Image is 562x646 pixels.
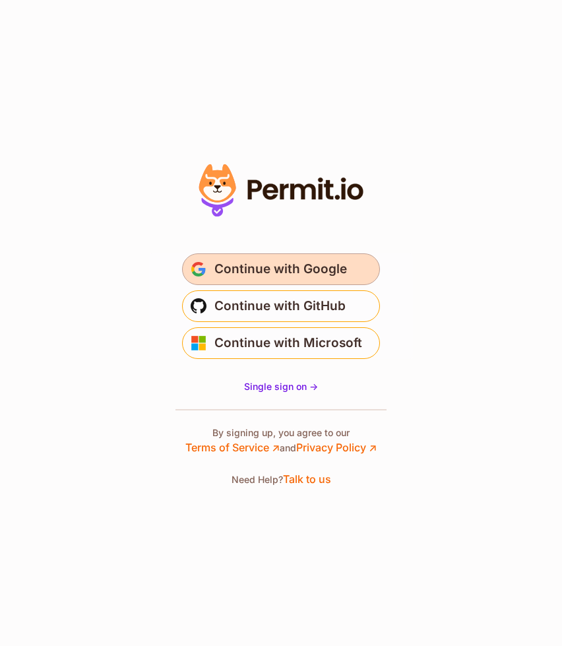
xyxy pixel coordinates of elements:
a: Terms of Service ↗ [185,441,280,454]
button: Continue with Google [182,253,380,285]
span: Continue with GitHub [214,296,346,317]
span: Single sign on -> [244,381,318,392]
p: Need Help? [232,471,331,487]
span: Continue with Google [214,259,347,280]
button: Continue with Microsoft [182,327,380,359]
span: Continue with Microsoft [214,333,362,354]
a: Privacy Policy ↗ [296,441,377,454]
a: Talk to us [283,472,331,486]
p: By signing up, you agree to our and [185,426,377,455]
a: Single sign on -> [244,380,318,393]
button: Continue with GitHub [182,290,380,322]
